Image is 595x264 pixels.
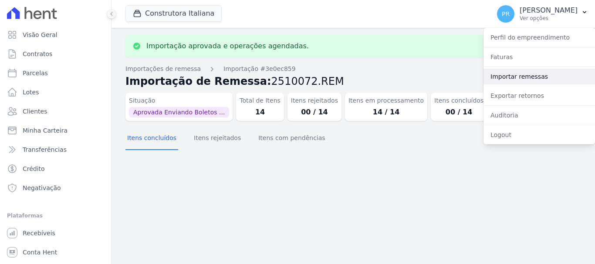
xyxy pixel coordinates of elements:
a: Transferências [3,141,108,158]
dt: Itens em processamento [348,96,424,105]
dt: Itens concluídos [434,96,483,105]
a: Visão Geral [3,26,108,43]
dd: 14 / 14 [348,107,424,117]
dd: 14 [240,107,281,117]
a: Faturas [483,49,595,65]
span: Transferências [23,145,67,154]
a: Logout [483,127,595,143]
h2: Importação de Remessa: [125,74,581,89]
p: Importação aprovada e operações agendadas. [146,42,309,50]
p: Ver opções [520,15,578,22]
dd: 00 / 14 [291,107,338,117]
a: Lotes [3,84,108,101]
a: Negativação [3,179,108,197]
button: PR [PERSON_NAME] Ver opções [490,2,595,26]
span: Aprovada Enviando Boletos ... [129,107,229,117]
button: Construtora Italiana [125,5,222,22]
span: Parcelas [23,69,48,77]
span: Crédito [23,164,45,173]
a: Contratos [3,45,108,63]
a: Recebíveis [3,224,108,242]
span: Negativação [23,184,61,192]
dd: 00 / 14 [434,107,483,117]
span: PR [502,11,510,17]
span: Minha Carteira [23,126,68,135]
a: Parcelas [3,64,108,82]
span: Contratos [23,50,52,58]
a: Crédito [3,160,108,177]
span: Conta Hent [23,248,57,257]
nav: Breadcrumb [125,64,581,74]
dt: Total de Itens [240,96,281,105]
span: Clientes [23,107,47,116]
a: Perfil do empreendimento [483,30,595,45]
a: Clientes [3,103,108,120]
button: Itens rejeitados [192,127,243,150]
p: [PERSON_NAME] [520,6,578,15]
a: Minha Carteira [3,122,108,139]
a: Conta Hent [3,244,108,261]
a: Exportar retornos [483,88,595,104]
a: Importar remessas [483,69,595,84]
a: Importação #3e0ec859 [223,64,296,74]
span: Recebíveis [23,229,55,237]
span: Visão Geral [23,30,57,39]
button: Itens concluídos [125,127,178,150]
button: Itens com pendências [257,127,327,150]
a: Importações de remessa [125,64,201,74]
span: Lotes [23,88,39,97]
span: 2510072.REM [271,75,344,87]
dt: Itens rejeitados [291,96,338,105]
div: Plataformas [7,211,104,221]
a: Auditoria [483,107,595,123]
dt: Situação [129,96,229,105]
